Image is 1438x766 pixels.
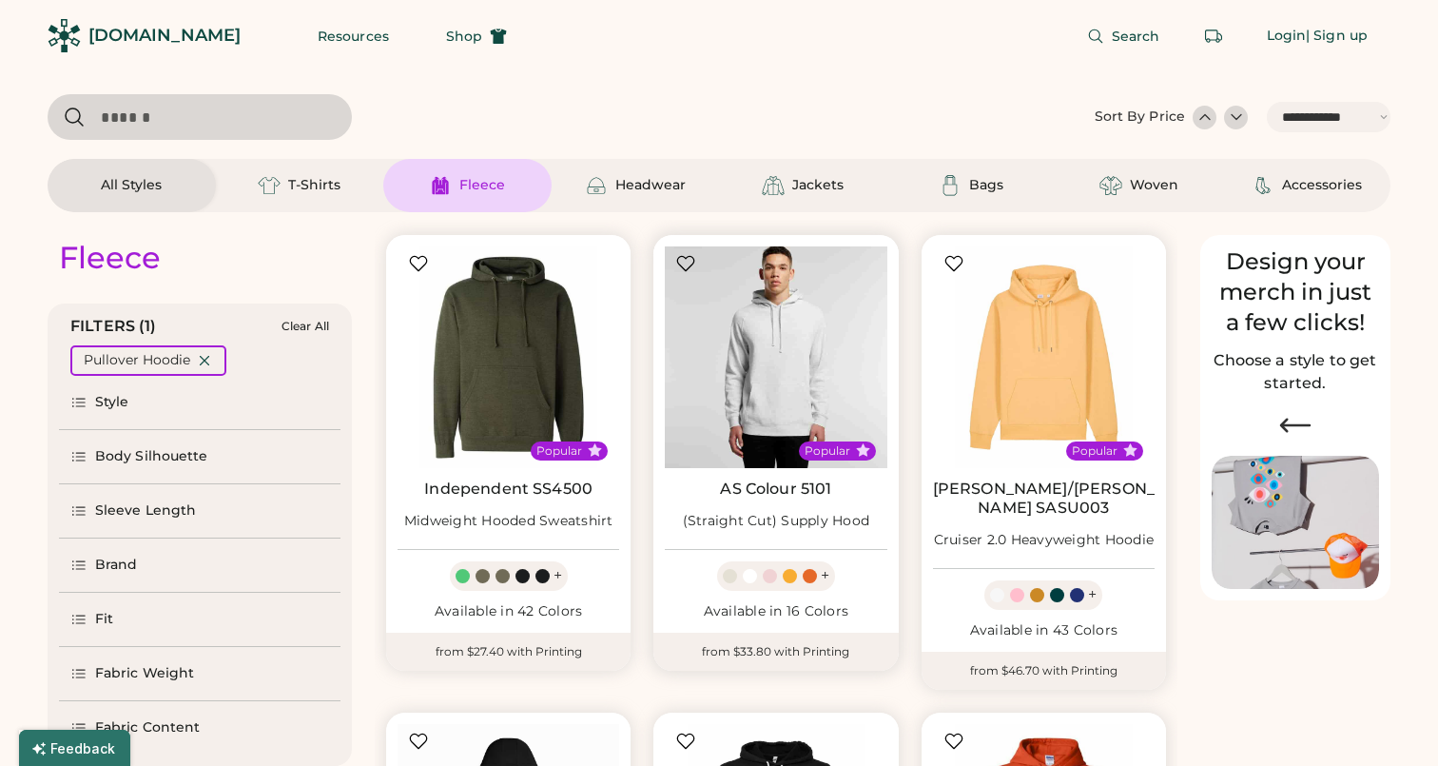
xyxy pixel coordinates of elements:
[665,602,886,621] div: Available in 16 Colors
[1212,349,1379,395] h2: Choose a style to get started.
[59,239,161,277] div: Fleece
[554,565,562,586] div: +
[282,320,329,333] div: Clear All
[683,512,870,531] div: (Straight Cut) Supply Hood
[720,480,831,499] a: AS Colour 5101
[48,19,81,52] img: Rendered Logo - Screens
[446,29,482,43] span: Shop
[95,501,196,520] div: Sleeve Length
[95,664,194,683] div: Fabric Weight
[295,17,412,55] button: Resources
[95,556,138,575] div: Brand
[615,176,686,195] div: Headwear
[1112,29,1160,43] span: Search
[792,176,844,195] div: Jackets
[1212,246,1379,338] div: Design your merch in just a few clicks!
[1099,174,1122,197] img: Woven Icon
[258,174,281,197] img: T-Shirts Icon
[805,443,850,459] div: Popular
[398,602,619,621] div: Available in 42 Colors
[762,174,785,197] img: Jackets Icon
[1064,17,1183,55] button: Search
[934,531,1155,550] div: Cruiser 2.0 Heavyweight Hoodie
[95,718,200,737] div: Fabric Content
[95,393,129,412] div: Style
[398,246,619,468] img: Independent Trading Co. SS4500 Midweight Hooded Sweatshirt
[95,447,208,466] div: Body Silhouette
[386,633,631,671] div: from $27.40 with Printing
[653,633,898,671] div: from $33.80 with Printing
[459,176,505,195] div: Fleece
[1088,584,1097,605] div: +
[933,621,1155,640] div: Available in 43 Colors
[939,174,962,197] img: Bags Icon
[1095,108,1185,127] div: Sort By Price
[536,443,582,459] div: Popular
[84,351,190,370] div: Pullover Hoodie
[95,610,113,629] div: Fit
[856,443,870,458] button: Popular Style
[101,176,162,195] div: All Styles
[665,246,886,468] img: AS Colour 5101 (Straight Cut) Supply Hood
[424,480,593,499] a: Independent SS4500
[1267,27,1307,46] div: Login
[1212,456,1379,590] img: Image of Lisa Congdon Eye Print on T-Shirt and Hat
[1282,176,1362,195] div: Accessories
[288,176,340,195] div: T-Shirts
[404,512,613,531] div: Midweight Hooded Sweatshirt
[1195,17,1233,55] button: Retrieve an order
[922,652,1166,690] div: from $46.70 with Printing
[821,565,829,586] div: +
[933,246,1155,468] img: Stanley/Stella SASU003 Cruiser 2.0 Heavyweight Hoodie
[585,174,608,197] img: Headwear Icon
[88,24,241,48] div: [DOMAIN_NAME]
[1306,27,1368,46] div: | Sign up
[1252,174,1274,197] img: Accessories Icon
[1123,443,1137,458] button: Popular Style
[1130,176,1178,195] div: Woven
[1348,680,1429,762] iframe: Front Chat
[588,443,602,458] button: Popular Style
[429,174,452,197] img: Fleece Icon
[933,480,1155,518] a: [PERSON_NAME]/[PERSON_NAME] SASU003
[1072,443,1117,459] div: Popular
[969,176,1003,195] div: Bags
[70,315,157,338] div: FILTERS (1)
[423,17,530,55] button: Shop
